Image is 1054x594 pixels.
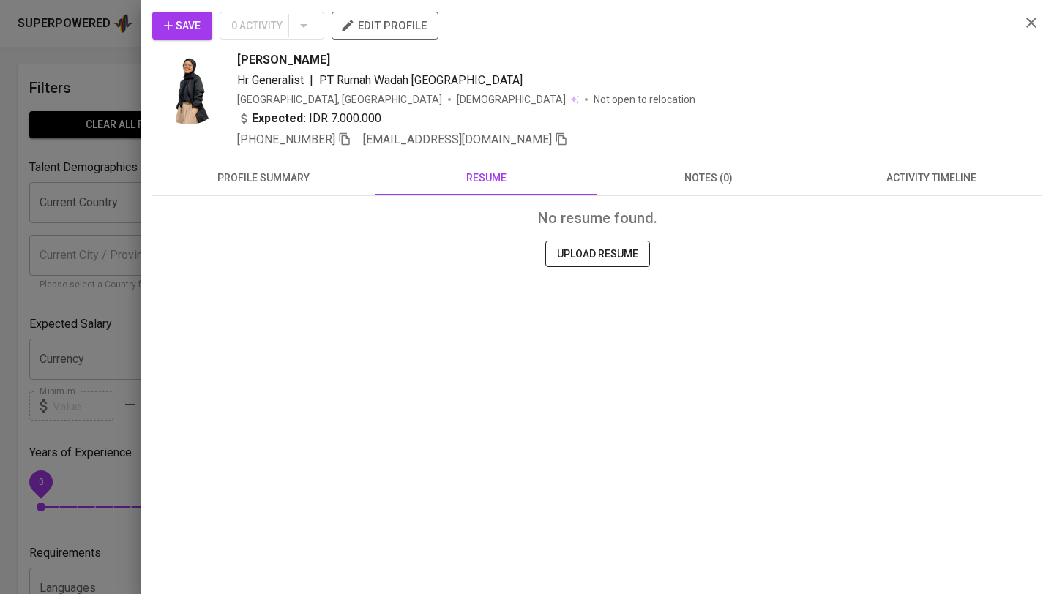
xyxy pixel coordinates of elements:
[557,245,638,263] span: UPLOAD RESUME
[237,73,304,87] span: Hr Generalist
[161,169,366,187] span: profile summary
[164,208,1031,229] div: No resume found.
[606,169,811,187] span: notes (0)
[237,51,330,69] span: [PERSON_NAME]
[237,92,442,107] div: [GEOGRAPHIC_DATA], [GEOGRAPHIC_DATA]
[829,169,1034,187] span: activity timeline
[164,17,201,35] span: Save
[545,241,650,268] button: UPLOAD RESUME
[252,110,306,127] b: Expected:
[343,16,427,35] span: edit profile
[310,72,313,89] span: |
[237,132,335,146] span: [PHONE_NUMBER]
[152,51,225,124] img: 4953ebde-4b24-4cb7-9a8f-8cf68e0aaf92.jpg
[332,12,438,40] button: edit profile
[319,73,523,87] span: PT Rumah Wadah [GEOGRAPHIC_DATA]
[594,92,695,107] p: Not open to relocation
[457,92,568,107] span: [DEMOGRAPHIC_DATA]
[152,12,212,40] button: Save
[332,19,438,31] a: edit profile
[384,169,588,187] span: resume
[237,110,381,127] div: IDR 7.000.000
[363,132,552,146] span: [EMAIL_ADDRESS][DOMAIN_NAME]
